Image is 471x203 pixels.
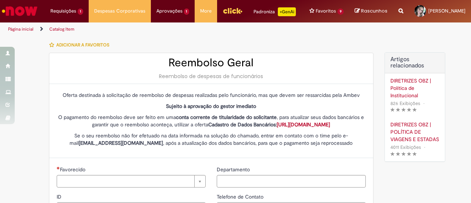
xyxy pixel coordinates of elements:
[94,7,145,15] span: Despesas Corporativas
[166,103,256,109] strong: Sujeito à aprovação do gestor imediato
[390,100,420,106] span: 826 Exibições
[337,8,344,15] span: 9
[217,166,251,173] span: Departamento
[49,37,113,53] button: Adicionar a Favoritos
[223,5,242,16] img: click_logo_yellow_360x200.png
[78,8,83,15] span: 1
[57,167,60,169] span: Necessários
[217,193,265,200] span: Telefone de Contato
[184,8,190,15] span: 1
[390,77,439,99] a: DIRETRIZES OBZ | Política de Institucional
[49,26,74,32] a: Catalog Item
[57,73,366,80] div: Reembolso de despesas de funcionários
[6,22,308,36] ul: Trilhas de página
[390,121,439,143] a: DIRETRIZES OBZ | POLÍTICA DE VIAGENS E ESTADAS
[316,7,336,15] span: Favoritos
[50,7,76,15] span: Requisições
[8,26,33,32] a: Página inicial
[156,7,183,15] span: Aprovações
[277,121,330,128] a: [URL][DOMAIN_NAME]
[422,142,427,152] span: •
[390,144,421,150] span: 4011 Exibições
[428,8,465,14] span: [PERSON_NAME]
[60,166,87,173] span: Necessários - Favorecido
[176,114,277,120] strong: conta corrente de titularidade do solicitante
[361,7,387,14] span: Rascunhos
[57,57,366,69] h2: Reembolso Geral
[1,4,39,18] img: ServiceNow
[57,91,366,99] p: Oferta destinada à solicitação de reembolso de despesas realizadas pelo funcionário, mas que deve...
[278,7,296,16] p: +GenAi
[254,7,296,16] div: Padroniza
[57,132,366,147] p: Se o seu reembolso não for efetuado na data informada na solução do chamado, entrar em contato co...
[208,121,330,128] strong: Cadastro de Dados Bancários:
[57,175,206,188] a: Limpar campo Favorecido
[200,7,212,15] span: More
[79,140,163,146] strong: [EMAIL_ADDRESS][DOMAIN_NAME]
[57,193,63,200] span: ID
[56,42,109,48] span: Adicionar a Favoritos
[57,113,366,128] p: O pagamento do reembolso deve ser feito em uma , para atualizar seus dados bancários e garantir q...
[390,56,439,69] h3: Artigos relacionados
[217,175,366,188] input: Departamento
[422,98,426,108] span: •
[355,8,387,15] a: Rascunhos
